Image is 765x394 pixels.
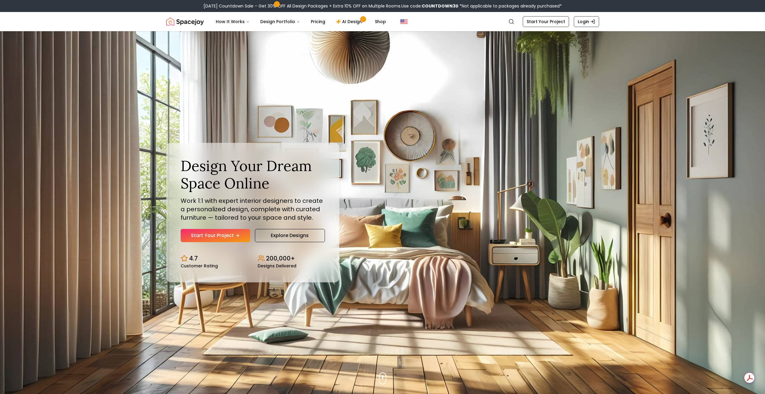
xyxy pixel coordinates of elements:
[458,3,562,9] span: *Not applicable to packages already purchased*
[211,16,391,28] nav: Main
[181,229,250,242] a: Start Your Project
[401,3,458,9] span: Use code:
[306,16,330,28] a: Pricing
[181,157,325,192] h1: Design Your Dream Space Online
[574,16,599,27] a: Login
[211,16,254,28] button: How It Works
[189,254,198,263] p: 4.7
[166,16,204,28] img: Spacejoy Logo
[266,254,295,263] p: 200,000+
[523,16,569,27] a: Start Your Project
[166,16,204,28] a: Spacejoy
[422,3,458,9] b: COUNTDOWN30
[181,264,218,268] small: Customer Rating
[400,18,408,25] img: United States
[181,249,325,268] div: Design stats
[331,16,369,28] a: AI Design
[181,197,325,222] p: Work 1:1 with expert interior designers to create a personalized design, complete with curated fu...
[256,16,305,28] button: Design Portfolio
[258,264,296,268] small: Designs Delivered
[255,229,325,242] a: Explore Designs
[370,16,391,28] a: Shop
[203,3,562,9] div: [DATE] Countdown Sale – Get 30% OFF All Design Packages + Extra 10% OFF on Multiple Rooms.
[166,12,599,31] nav: Global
